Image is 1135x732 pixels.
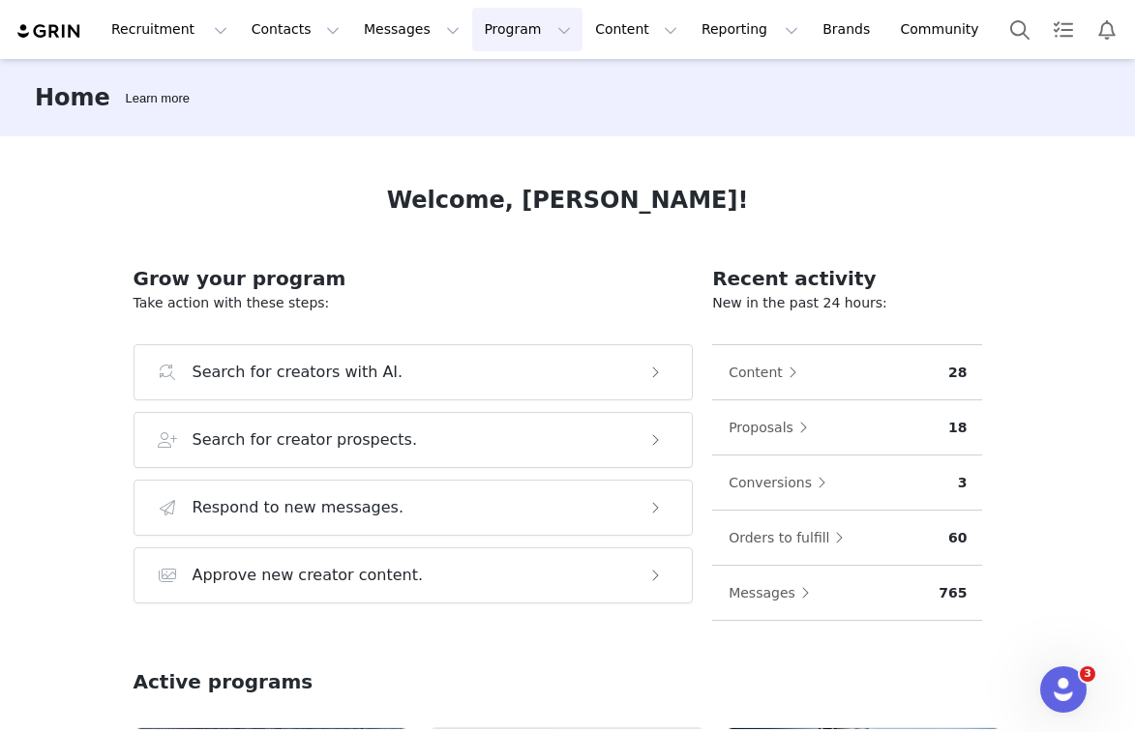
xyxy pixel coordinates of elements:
[728,467,836,498] button: Conversions
[728,412,818,443] button: Proposals
[134,667,314,696] h2: Active programs
[948,418,967,438] p: 18
[134,344,694,400] button: Search for creators with AI.
[958,473,968,493] p: 3
[948,528,967,548] p: 60
[811,8,887,51] a: Brands
[134,547,694,603] button: Approve new creator content.
[387,183,749,218] h1: Welcome, [PERSON_NAME]!
[948,363,967,383] p: 28
[728,357,807,388] button: Content
[193,564,424,587] h3: Approve new creator content.
[690,8,810,51] button: Reporting
[889,8,1000,51] a: Community
[134,264,694,293] h2: Grow your program
[100,8,239,51] button: Recruitment
[15,22,83,41] img: grin logo
[134,480,694,536] button: Respond to new messages.
[35,80,110,115] h3: Home
[1042,8,1085,51] a: Tasks
[352,8,471,51] button: Messages
[1086,8,1128,51] button: Notifications
[939,583,967,603] p: 765
[712,264,982,293] h2: Recent activity
[472,8,582,51] button: Program
[1080,666,1095,682] span: 3
[134,293,694,313] p: Take action with these steps:
[240,8,351,51] button: Contacts
[193,428,418,452] h3: Search for creator prospects.
[193,496,404,519] h3: Respond to new messages.
[999,8,1041,51] button: Search
[728,577,820,608] button: Messages
[193,361,403,384] h3: Search for creators with AI.
[583,8,689,51] button: Content
[1040,666,1087,713] iframe: Intercom live chat
[728,522,853,553] button: Orders to fulfill
[134,412,694,468] button: Search for creator prospects.
[712,293,982,313] p: New in the past 24 hours:
[121,89,193,108] div: Tooltip anchor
